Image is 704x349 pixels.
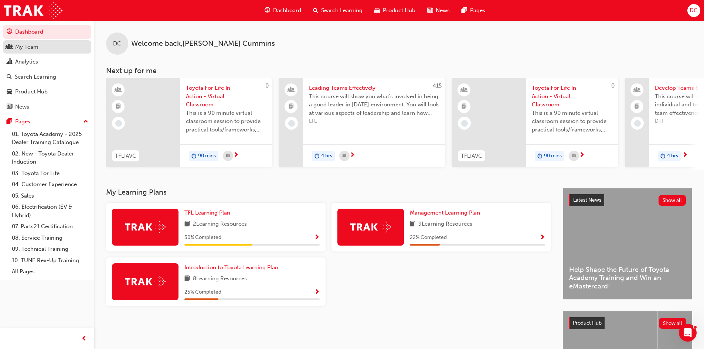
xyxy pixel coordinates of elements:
div: My Team [15,43,38,51]
span: learningResourceType_INSTRUCTOR_LED-icon [116,85,121,95]
a: 03. Toyota For Life [9,168,91,179]
span: people-icon [7,44,12,51]
span: Toyota For Life In Action - Virtual Classroom [532,84,612,109]
span: next-icon [233,152,239,159]
a: News [3,100,91,114]
span: learningRecordVerb_NONE-icon [461,120,468,127]
a: guage-iconDashboard [259,3,307,18]
span: news-icon [427,6,433,15]
span: booktick-icon [462,102,467,112]
span: This is a 90 minute virtual classroom session to provide practical tools/frameworks, behaviours a... [532,109,612,134]
span: 50 % Completed [184,233,221,242]
a: 06. Electrification (EV & Hybrid) [9,201,91,221]
span: 4 hrs [667,152,678,160]
span: Search Learning [321,6,363,15]
button: Pages [3,115,91,129]
span: pages-icon [7,119,12,125]
span: Toyota For Life In Action - Virtual Classroom [186,84,266,109]
span: Leading Teams Effectively [309,84,439,92]
span: car-icon [374,6,380,15]
a: 09. Technical Training [9,243,91,255]
span: This course will show you what's involved in being a good leader in [DATE] environment. You will ... [309,92,439,117]
span: next-icon [682,152,688,159]
span: TFLIAVC [115,152,136,160]
a: Latest NewsShow allHelp Shape the Future of Toyota Academy Training and Win an eMastercard! [563,188,692,300]
button: Show all [659,318,687,329]
a: Trak [4,2,62,19]
span: learningResourceType_INSTRUCTOR_LED-icon [462,85,467,95]
span: Introduction to Toyota Learning Plan [184,264,278,271]
h3: Next up for me [94,66,704,75]
span: news-icon [7,104,12,110]
a: Analytics [3,55,91,69]
span: people-icon [635,85,640,95]
span: Management Learning Plan [410,209,480,216]
a: Introduction to Toyota Learning Plan [184,263,281,272]
span: TFL Learning Plan [184,209,230,216]
a: pages-iconPages [456,3,491,18]
span: DC [113,40,121,48]
a: TFL Learning Plan [184,209,233,217]
span: learningRecordVerb_NONE-icon [634,120,641,127]
span: guage-icon [265,6,270,15]
span: booktick-icon [116,102,121,112]
span: next-icon [579,152,585,159]
a: 0TFLIAVCToyota For Life In Action - Virtual ClassroomThis is a 90 minute virtual classroom sessio... [106,78,272,167]
span: up-icon [83,117,88,127]
span: 2 Learning Resources [193,220,247,229]
span: Dashboard [273,6,301,15]
a: car-iconProduct Hub [368,3,421,18]
span: 90 mins [198,152,216,160]
span: DC [690,6,698,15]
a: 10. TUNE Rev-Up Training [9,255,91,266]
span: Welcome back , [PERSON_NAME] Cummins [131,40,275,48]
span: book-icon [410,220,415,229]
span: 25 % Completed [184,288,221,297]
a: 08. Service Training [9,232,91,244]
div: Analytics [15,58,38,66]
span: search-icon [7,74,12,81]
span: This is a 90 minute virtual classroom session to provide practical tools/frameworks, behaviours a... [186,109,266,134]
span: booktick-icon [289,102,294,112]
a: news-iconNews [421,3,456,18]
img: Trak [350,221,391,233]
span: Show Progress [314,235,320,241]
span: LTE [309,117,439,126]
a: My Team [3,40,91,54]
span: pages-icon [462,6,467,15]
span: Show Progress [540,235,545,241]
a: Product HubShow all [569,317,686,329]
span: calendar-icon [343,151,346,161]
span: calendar-icon [572,151,576,161]
a: 02. New - Toyota Dealer Induction [9,148,91,168]
h3: My Learning Plans [106,188,551,196]
span: Product Hub [383,6,415,15]
span: TFLIAVC [461,152,482,160]
span: 415 [433,82,442,89]
button: DashboardMy TeamAnalyticsSearch LearningProduct HubNews [3,24,91,115]
a: 05. Sales [9,190,91,202]
a: Product Hub [3,85,91,99]
a: 415Leading Teams EffectivelyThis course will show you what's involved in being a good leader in [... [279,78,445,167]
span: book-icon [184,220,190,229]
span: learningRecordVerb_NONE-icon [288,120,295,127]
a: Dashboard [3,25,91,39]
span: duration-icon [537,151,543,161]
a: All Pages [9,266,91,277]
span: chart-icon [7,59,12,65]
span: next-icon [350,152,355,159]
span: News [436,6,450,15]
span: Latest News [573,197,601,203]
iframe: Intercom live chat [679,324,697,342]
span: 90 mins [544,152,562,160]
div: News [15,103,29,111]
div: Pages [15,117,30,126]
span: people-icon [289,85,294,95]
a: 0TFLIAVCToyota For Life In Action - Virtual ClassroomThis is a 90 minute virtual classroom sessio... [452,78,618,167]
span: duration-icon [660,151,666,161]
span: calendar-icon [226,151,230,161]
a: Latest NewsShow all [569,194,686,206]
span: Show Progress [314,289,320,296]
span: book-icon [184,274,190,284]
